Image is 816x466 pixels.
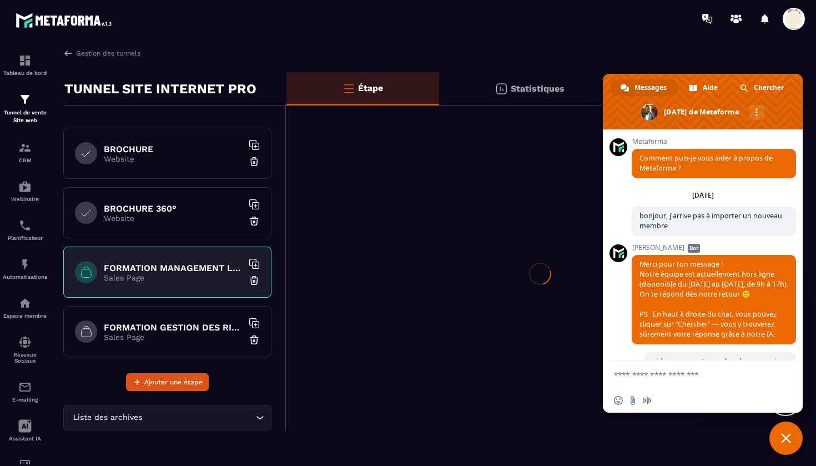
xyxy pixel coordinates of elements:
span: Message audio [643,396,652,405]
button: Ajouter une étape [126,373,209,391]
p: Tableau de bord [3,70,47,76]
img: scheduler [18,219,32,232]
input: Search for option [144,412,253,424]
h6: FORMATION GESTION DES RISQUES EN SANTE [104,322,243,333]
p: Planificateur [3,235,47,241]
a: emailemailE-mailing [3,372,47,411]
p: Website [104,214,243,223]
p: E-mailing [3,397,47,403]
img: automations [18,258,32,271]
img: arrow [63,48,73,58]
a: automationsautomationsAutomatisations [3,249,47,288]
img: email [18,380,32,394]
p: Réseaux Sociaux [3,352,47,364]
img: trash [249,334,260,345]
span: Aide [703,79,718,96]
img: trash [249,216,260,227]
img: formation [18,141,32,154]
span: Messages [634,79,667,96]
a: Gestion des tunnels [63,48,140,58]
div: [DATE] [692,192,714,199]
p: Statistiques [511,83,565,94]
span: bonjour, j'arrive pas à importer un nouveau membre [639,211,782,231]
textarea: Entrez votre message... [614,370,767,380]
span: Bot [688,244,700,253]
img: trash [249,156,260,167]
img: automations [18,297,32,310]
h6: BROCHURE 360° [104,203,243,214]
span: Merci pour ton message ! Notre équipe est actuellement hors ligne (disponible du [DATE] au [DATE]... [639,259,788,339]
span: Chercher [754,79,784,96]
span: Insérer un emoji [614,396,623,405]
img: social-network [18,335,32,349]
span: [PERSON_NAME] [632,244,796,252]
p: Webinaire [3,196,47,202]
div: Autres canaux [749,105,764,120]
a: formationformationTunnel de vente Site web [3,84,47,133]
p: Tunnel de vente Site web [3,109,47,124]
a: social-networksocial-networkRéseaux Sociaux [3,327,47,372]
p: Sales Page [104,333,243,342]
span: Ajouter une étape [144,377,203,388]
p: Assistant IA [3,435,47,442]
span: ni à me connecter sur les réseaux sociaux [652,357,788,366]
a: formationformationTableau de bord [3,46,47,84]
a: automationsautomationsEspace membre [3,288,47,327]
img: stats.20deebd0.svg [495,82,508,96]
span: Envoyer un fichier [628,396,637,405]
div: Aide [679,79,729,96]
img: formation [18,93,32,106]
img: logo [16,10,115,31]
p: Website [104,154,243,163]
img: automations [18,180,32,193]
div: Search for option [63,405,271,430]
a: automationsautomationsWebinaire [3,172,47,211]
h6: FORMATION MANAGEMENT LEADERSHIP [104,263,243,273]
p: CRM [3,157,47,163]
p: Étape [358,83,383,93]
a: schedulerschedulerPlanificateur [3,211,47,249]
p: Sales Page [104,273,243,282]
img: bars-o.4a397970.svg [342,82,355,95]
a: formationformationCRM [3,133,47,172]
div: Messages [611,79,678,96]
img: trash [249,275,260,286]
p: TUNNEL SITE INTERNET PRO [64,78,256,100]
span: Comment puis-je vous aider à propos de Metaforma ? [639,153,773,173]
p: Espace membre [3,313,47,319]
div: Chercher [730,79,795,96]
span: Liste des archives [70,412,144,424]
p: Automatisations [3,274,47,280]
div: Fermer le chat [769,422,803,455]
img: formation [18,54,32,67]
a: Assistant IA [3,411,47,450]
h6: BROCHURE [104,144,243,154]
span: Metaforma [632,138,796,146]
